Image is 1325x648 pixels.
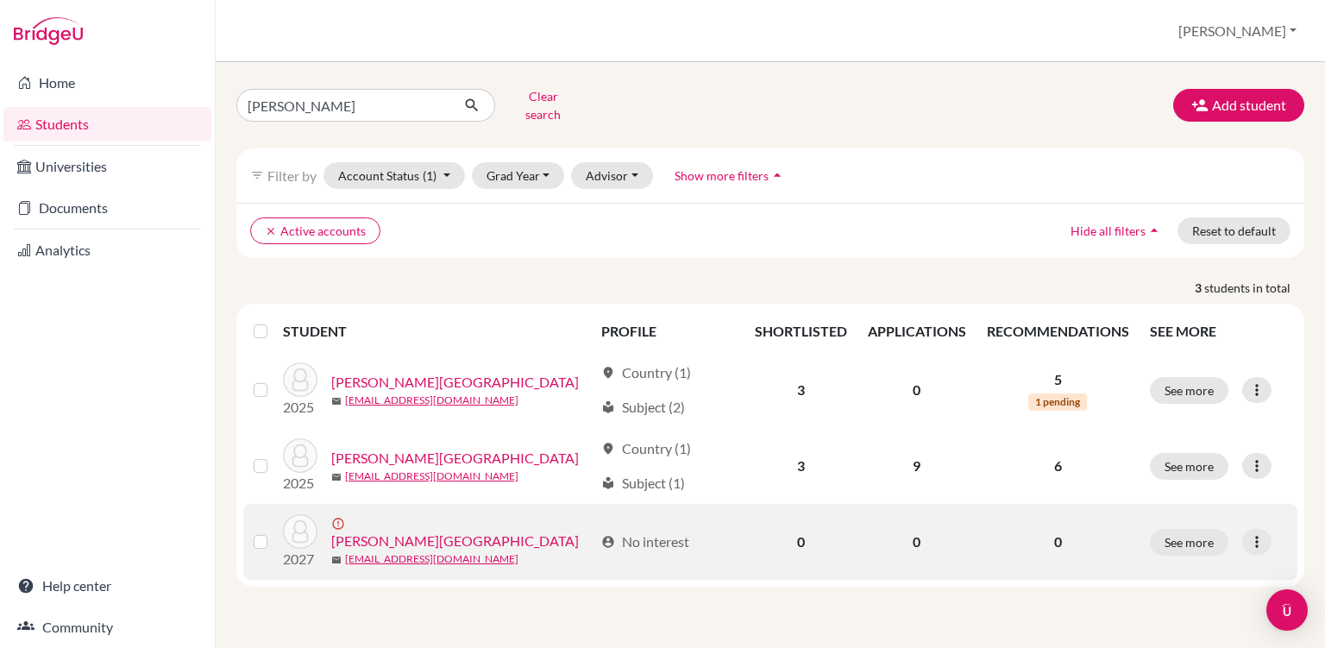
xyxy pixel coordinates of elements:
button: See more [1150,529,1228,556]
span: error_outline [331,517,349,531]
a: Home [3,66,211,100]
button: Grad Year [472,162,565,189]
span: local_library [601,400,615,414]
img: Fernandez, Santiago [283,362,317,397]
td: 3 [744,352,857,428]
button: Clear search [495,83,591,128]
p: 2025 [283,473,317,494]
button: Show more filtersarrow_drop_up [660,162,801,189]
button: See more [1150,377,1228,404]
div: Subject (1) [601,473,685,494]
span: mail [331,472,342,482]
th: APPLICATIONS [857,311,976,352]
a: [EMAIL_ADDRESS][DOMAIN_NAME] [345,469,518,484]
a: [PERSON_NAME][GEOGRAPHIC_DATA] [331,372,579,393]
span: (1) [423,168,436,183]
a: Documents [3,191,211,225]
span: location_on [601,366,615,380]
th: RECOMMENDATIONS [976,311,1140,352]
i: filter_list [250,168,264,182]
p: 5 [987,369,1129,390]
span: students in total [1204,279,1304,297]
img: Pena, Santiago [283,514,317,549]
a: [EMAIL_ADDRESS][DOMAIN_NAME] [345,393,518,408]
td: 0 [857,504,976,580]
th: PROFILE [591,311,744,352]
input: Find student by name... [236,89,450,122]
div: Country (1) [601,438,691,459]
i: arrow_drop_up [769,167,786,184]
a: Community [3,610,211,645]
img: Khalil, Santiago [283,438,317,473]
button: Hide all filtersarrow_drop_up [1056,217,1177,244]
button: Advisor [571,162,653,189]
span: 1 pending [1028,393,1087,411]
th: SEE MORE [1140,311,1297,352]
p: 6 [987,456,1129,476]
a: [PERSON_NAME][GEOGRAPHIC_DATA] [331,531,579,551]
span: Filter by [267,167,317,184]
button: Account Status(1) [323,162,465,189]
img: Bridge-U [14,17,83,45]
span: location_on [601,442,615,456]
p: 0 [987,532,1129,552]
span: mail [331,555,342,565]
p: 2027 [283,549,317,569]
span: Show more filters [675,168,769,183]
div: Country (1) [601,362,691,383]
strong: 3 [1195,279,1204,297]
td: 0 [857,352,976,428]
button: Add student [1173,89,1304,122]
td: 0 [744,504,857,580]
div: No interest [601,532,689,552]
td: 9 [857,428,976,504]
i: arrow_drop_up [1146,222,1163,239]
div: Subject (2) [601,397,685,418]
span: mail [331,396,342,406]
button: Reset to default [1177,217,1290,244]
a: Students [3,107,211,142]
th: STUDENT [283,311,591,352]
a: [EMAIL_ADDRESS][DOMAIN_NAME] [345,551,518,567]
span: local_library [601,476,615,490]
p: 2025 [283,397,317,418]
button: See more [1150,453,1228,480]
a: Analytics [3,233,211,267]
button: [PERSON_NAME] [1171,15,1304,47]
a: [PERSON_NAME][GEOGRAPHIC_DATA] [331,448,579,469]
span: Hide all filters [1071,223,1146,238]
a: Universities [3,149,211,184]
td: 3 [744,428,857,504]
th: SHORTLISTED [744,311,857,352]
a: Help center [3,569,211,603]
span: account_circle [601,535,615,549]
button: clearActive accounts [250,217,380,244]
div: Open Intercom Messenger [1266,589,1308,631]
i: clear [265,225,277,237]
